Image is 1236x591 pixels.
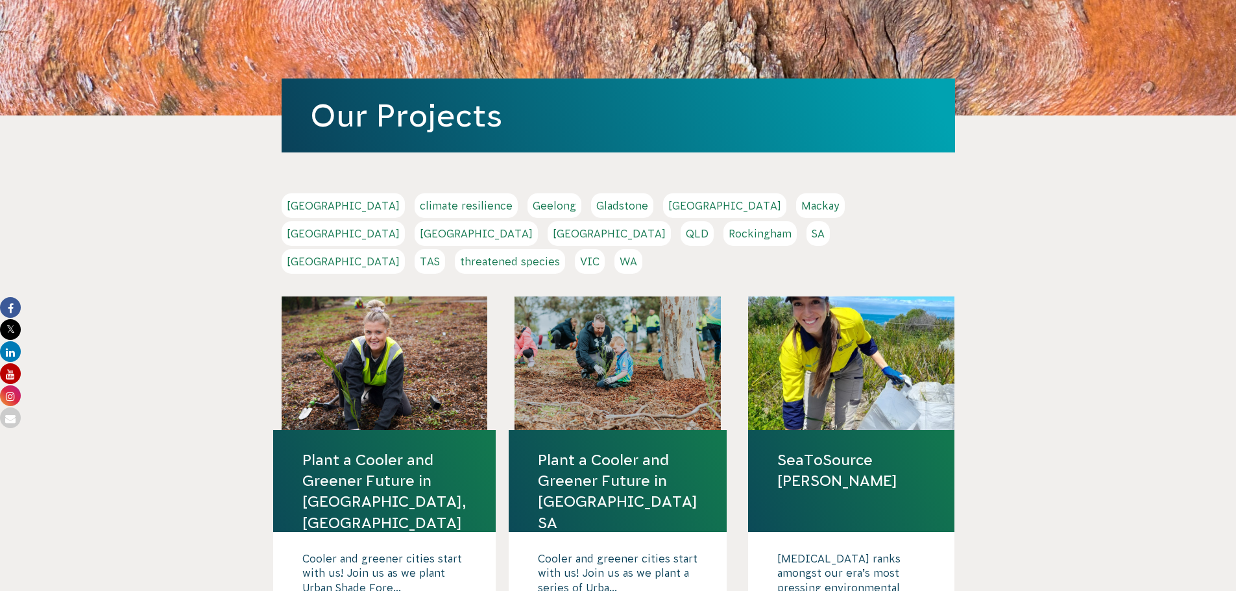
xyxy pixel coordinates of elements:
a: climate resilience [415,193,518,218]
a: Rockingham [723,221,797,246]
a: SA [806,221,830,246]
a: VIC [575,249,605,274]
a: [GEOGRAPHIC_DATA] [282,221,405,246]
a: [GEOGRAPHIC_DATA] [415,221,538,246]
a: Plant a Cooler and Greener Future in [GEOGRAPHIC_DATA], [GEOGRAPHIC_DATA] [302,450,467,533]
a: Gladstone [591,193,653,218]
a: Plant a Cooler and Greener Future in [GEOGRAPHIC_DATA] SA [538,450,697,533]
a: WA [614,249,642,274]
a: Mackay [796,193,845,218]
a: [GEOGRAPHIC_DATA] [663,193,786,218]
a: [GEOGRAPHIC_DATA] [282,249,405,274]
a: Our Projects [310,98,502,133]
a: threatened species [455,249,565,274]
a: QLD [681,221,714,246]
a: [GEOGRAPHIC_DATA] [282,193,405,218]
a: [GEOGRAPHIC_DATA] [548,221,671,246]
a: TAS [415,249,445,274]
a: Geelong [527,193,581,218]
a: SeaToSource [PERSON_NAME] [777,450,925,491]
